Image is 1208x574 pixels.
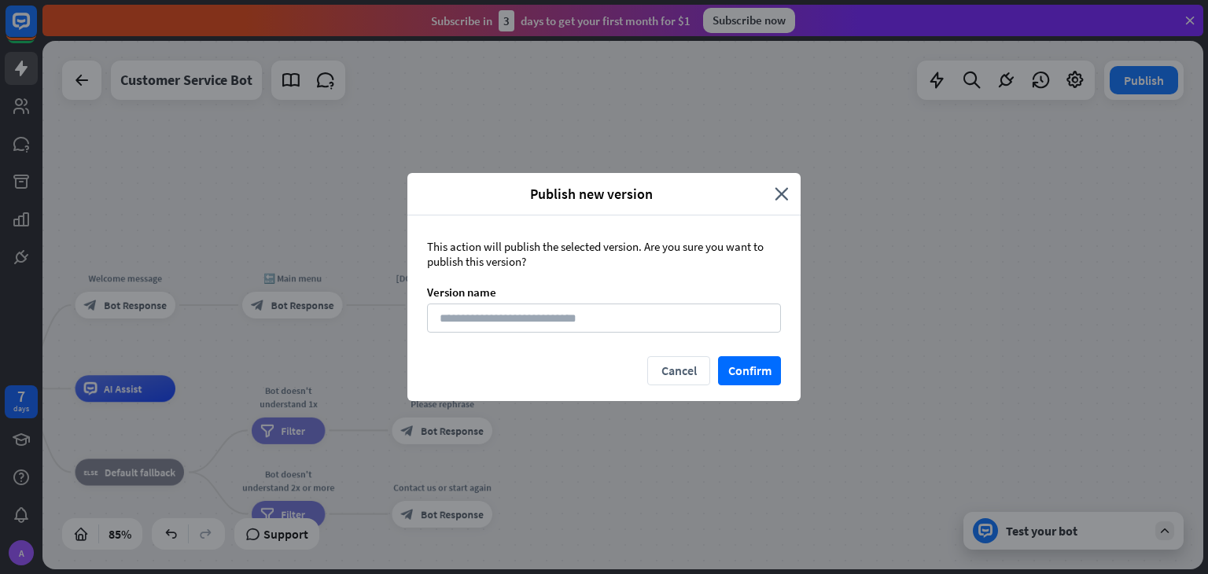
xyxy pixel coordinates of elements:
[775,185,789,203] i: close
[427,285,781,300] div: Version name
[427,239,781,269] div: This action will publish the selected version. Are you sure you want to publish this version?
[647,356,710,385] button: Cancel
[718,356,781,385] button: Confirm
[13,6,60,53] button: Open LiveChat chat widget
[419,185,763,203] span: Publish new version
